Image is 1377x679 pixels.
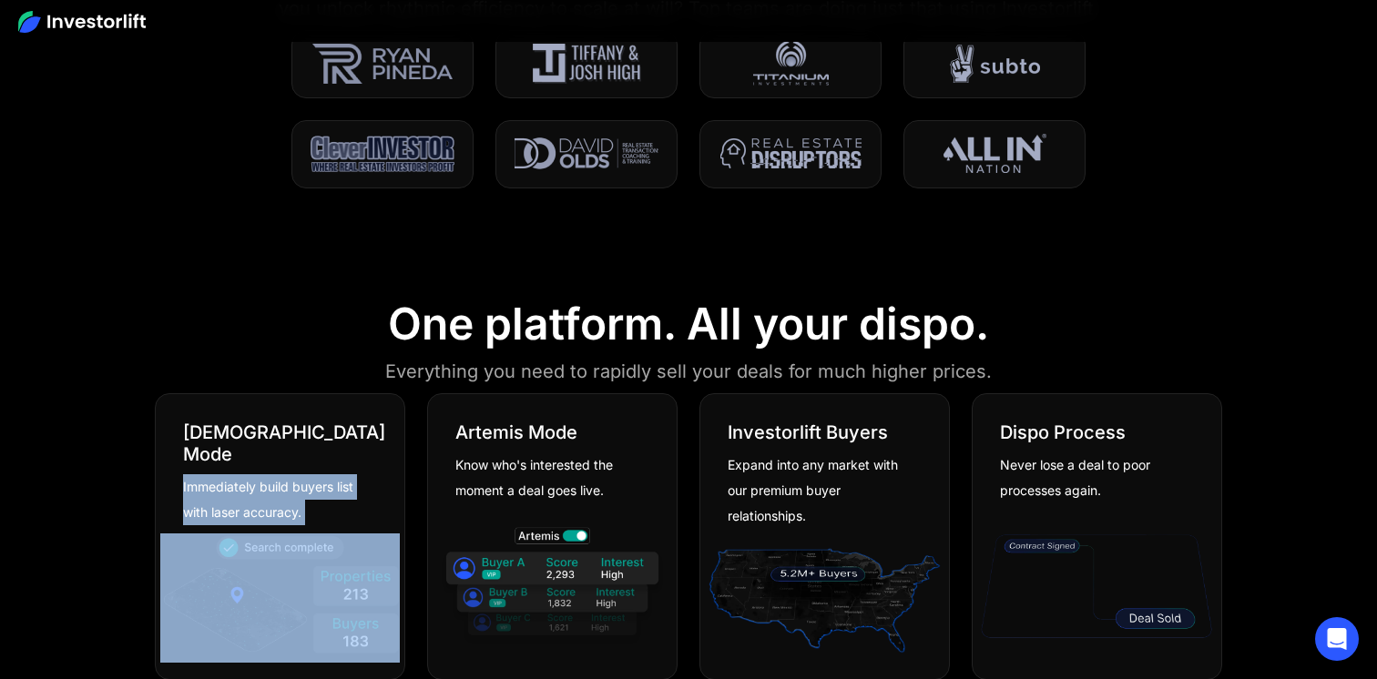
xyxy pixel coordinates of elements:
div: Expand into any market with our premium buyer relationships. [728,452,908,529]
div: [DEMOGRAPHIC_DATA] Mode [183,421,385,465]
div: Immediately build buyers list with laser accuracy. [183,474,363,525]
div: Investorlift Buyers [728,421,888,443]
div: Artemis Mode [455,421,577,443]
div: Open Intercom Messenger [1315,617,1359,661]
div: Know who's interested the moment a deal goes live. [455,452,636,503]
div: Never lose a deal to poor processes again. [1000,452,1180,503]
div: Dispo Process [1000,421,1126,443]
div: One platform. All your dispo. [388,298,989,350]
div: Everything you need to rapidly sell your deals for much higher prices. [385,357,992,386]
